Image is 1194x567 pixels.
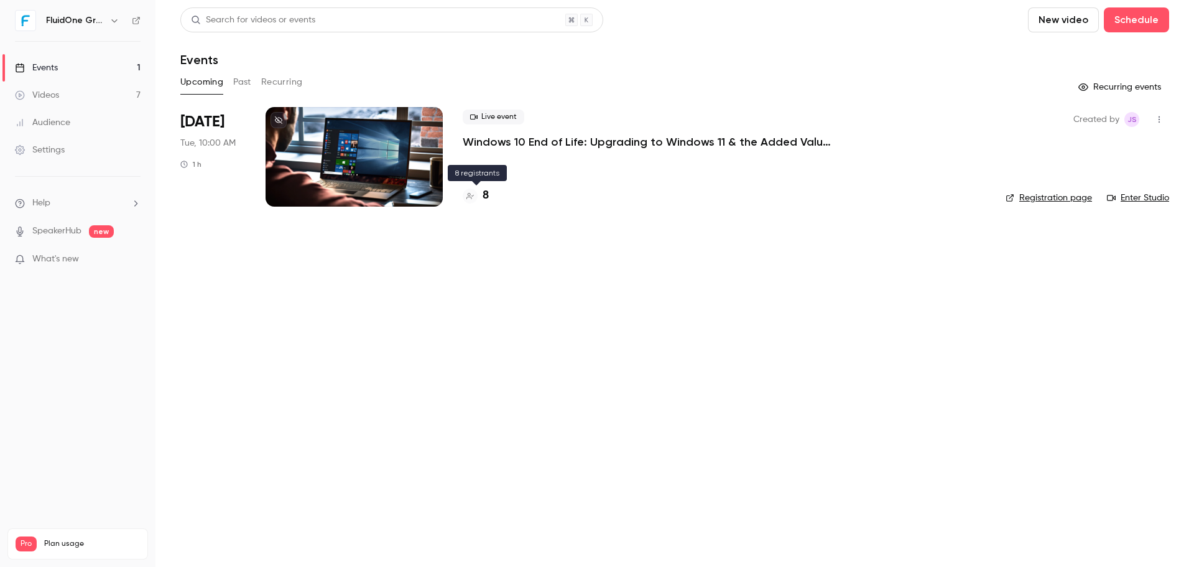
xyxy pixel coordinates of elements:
[180,52,218,67] h1: Events
[1073,77,1169,97] button: Recurring events
[15,144,65,156] div: Settings
[463,134,836,149] a: Windows 10 End of Life: Upgrading to Windows 11 & the Added Value of Business Premium
[16,11,35,30] img: FluidOne Group
[44,539,140,549] span: Plan usage
[15,89,59,101] div: Videos
[1124,112,1139,127] span: Josh Slinger
[1073,112,1119,127] span: Created by
[1006,192,1092,204] a: Registration page
[15,116,70,129] div: Audience
[1028,7,1099,32] button: New video
[15,197,141,210] li: help-dropdown-opener
[32,225,81,238] a: SpeakerHub
[16,537,37,551] span: Pro
[32,197,50,210] span: Help
[180,159,201,169] div: 1 h
[463,187,489,204] a: 8
[463,110,524,124] span: Live event
[180,137,236,149] span: Tue, 10:00 AM
[15,62,58,74] div: Events
[1127,112,1137,127] span: JS
[32,253,79,266] span: What's new
[191,14,315,27] div: Search for videos or events
[89,225,114,238] span: new
[126,254,141,265] iframe: Noticeable Trigger
[180,112,224,132] span: [DATE]
[46,14,104,27] h6: FluidOne Group
[483,187,489,204] h4: 8
[180,107,246,207] div: Sep 9 Tue, 10:00 AM (Europe/London)
[233,72,251,92] button: Past
[1107,192,1169,204] a: Enter Studio
[1104,7,1169,32] button: Schedule
[180,72,223,92] button: Upcoming
[261,72,303,92] button: Recurring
